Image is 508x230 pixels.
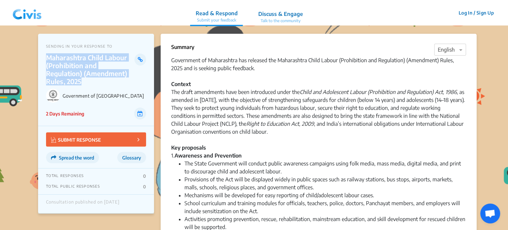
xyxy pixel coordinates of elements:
[46,200,120,208] div: Consultation published on [DATE]
[143,173,146,179] p: 0
[171,144,206,151] strong: Key proposals
[10,3,44,23] img: navlogo.png
[184,199,466,215] li: School curriculum and training modules for officials, teachers, police, doctors, Panchayat member...
[117,152,146,163] button: Glossary
[246,120,314,127] em: Right to Education Act, 2009
[171,43,194,51] p: Summary
[195,17,237,23] p: Submit your feedback
[46,184,100,189] p: TOTAL PUBLIC RESPONSES
[63,93,146,99] p: Government of [GEOGRAPHIC_DATA]
[51,136,101,143] p: SUBMIT RESPONSE
[46,173,84,179] p: TOTAL RESPONSES
[195,9,237,17] p: Read & Respond
[184,160,466,175] li: The State Government will conduct public awareness campaigns using folk media, mass media, digita...
[46,89,60,103] img: Government of Maharashtra logo
[258,10,303,18] p: Discuss & Engage
[175,152,242,159] strong: Awareness and Prevention
[46,44,146,48] p: SENDING IN YOUR RESPONSE TO
[51,137,56,143] img: Vector.jpg
[171,81,191,87] strong: Context
[122,155,141,161] span: Glossary
[454,8,498,18] button: Log In / Sign Up
[46,110,84,117] p: 2 Days Remaining
[143,184,146,189] p: 0
[171,56,466,160] div: Government of Maharashtra has released the Maharashtra Child Labour (Prohibition and Regulation) ...
[258,18,303,24] p: Talk to the community
[300,89,457,95] em: Child and Adolescent Labour (Prohibition and Regulation) Act, 1986
[480,204,500,223] a: Open chat
[46,152,99,163] button: Spread the word
[46,132,146,147] button: SUBMIT RESPONSE
[184,191,466,199] li: Mechanisms will be developed for easy reporting of child/adolescent labour cases.
[59,155,94,161] span: Spread the word
[184,175,466,191] li: Provisions of the Act will be displayed widely in public spaces such as railway stations, bus sto...
[46,54,134,85] p: Maharashtra Child Labour (Prohibition and Regulation) (Amendment) Rules, 2025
